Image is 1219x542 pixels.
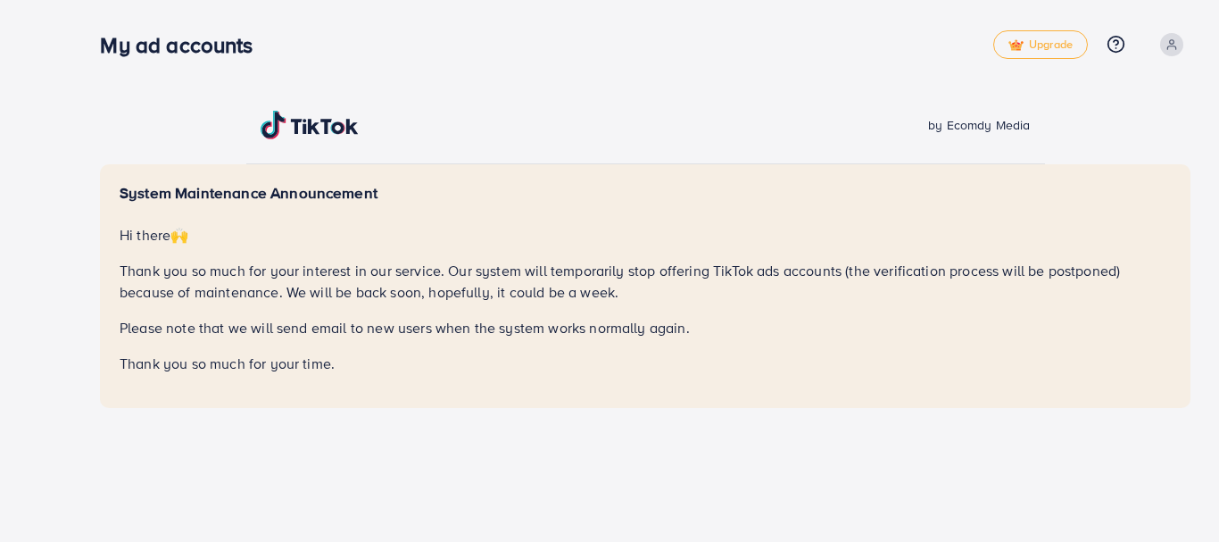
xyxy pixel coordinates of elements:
h3: My ad accounts [100,32,267,58]
p: Thank you so much for your time. [120,353,1171,374]
p: Hi there [120,224,1171,246]
p: Please note that we will send email to new users when the system works normally again. [120,317,1171,338]
img: tick [1008,39,1024,52]
span: Upgrade [1008,38,1073,52]
span: 🙌 [170,225,188,245]
a: tickUpgrade [993,30,1088,59]
img: TikTok [261,111,359,139]
h5: System Maintenance Announcement [120,184,1171,203]
span: by Ecomdy Media [928,116,1030,134]
p: Thank you so much for your interest in our service. Our system will temporarily stop offering Tik... [120,260,1171,303]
